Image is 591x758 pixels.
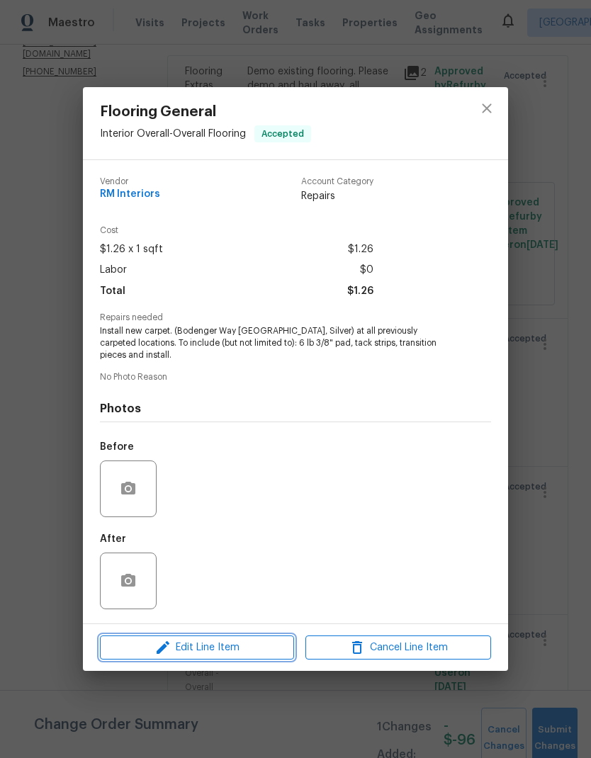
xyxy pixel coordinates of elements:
[470,91,504,125] button: close
[100,239,163,260] span: $1.26 x 1 sqft
[310,639,487,657] span: Cancel Line Item
[100,189,160,200] span: RM Interiors
[100,534,126,544] h5: After
[100,129,246,139] span: Interior Overall - Overall Flooring
[100,104,311,120] span: Flooring General
[100,635,294,660] button: Edit Line Item
[348,239,373,260] span: $1.26
[104,639,290,657] span: Edit Line Item
[100,226,373,235] span: Cost
[347,281,373,302] span: $1.26
[100,260,127,281] span: Labor
[301,177,373,186] span: Account Category
[100,402,491,416] h4: Photos
[100,177,160,186] span: Vendor
[100,313,491,322] span: Repairs needed
[100,373,491,382] span: No Photo Reason
[360,260,373,281] span: $0
[256,127,310,141] span: Accepted
[100,325,452,361] span: Install new carpet. (Bodenger Way [GEOGRAPHIC_DATA], Silver) at all previously carpeted locations...
[301,189,373,203] span: Repairs
[100,281,125,302] span: Total
[100,442,134,452] h5: Before
[305,635,491,660] button: Cancel Line Item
